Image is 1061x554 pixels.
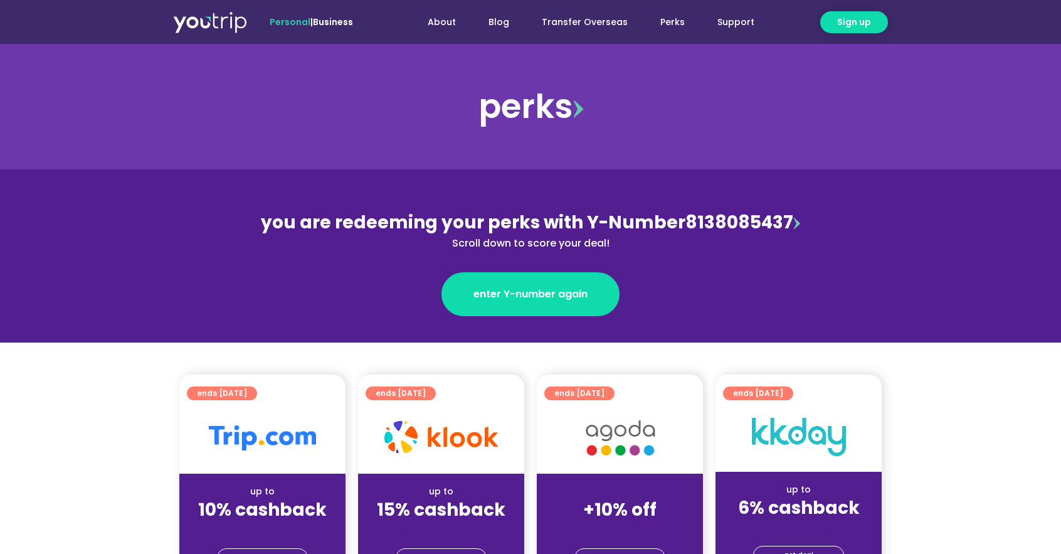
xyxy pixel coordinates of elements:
strong: 15% cashback [377,498,505,522]
span: Personal [270,16,310,28]
a: Perks [644,11,701,34]
div: (for stays only) [189,521,335,535]
a: enter Y-number again [441,272,620,316]
span: ends [DATE] [197,386,247,400]
a: Sign up [820,11,888,33]
strong: +10% off [583,498,657,522]
div: up to [726,483,872,496]
a: Business [313,16,353,28]
span: enter Y-number again [473,287,588,302]
span: ends [DATE] [376,386,426,400]
a: Support [701,11,771,34]
span: ends [DATE] [554,386,604,400]
a: About [411,11,472,34]
div: (for stays only) [726,519,872,533]
div: up to [189,485,335,498]
strong: 10% cashback [198,498,327,522]
nav: Menu [387,11,771,34]
span: you are redeeming your perks with Y-Number [261,210,685,235]
a: Transfer Overseas [525,11,644,34]
span: | [270,16,353,28]
div: Scroll down to score your deal! [258,236,803,251]
a: Blog [472,11,525,34]
span: up to [608,485,631,498]
div: 8138085437 [258,210,803,251]
a: ends [DATE] [544,386,615,400]
a: ends [DATE] [187,386,257,400]
a: ends [DATE] [723,386,793,400]
div: (for stays only) [547,521,693,535]
a: ends [DATE] [366,386,436,400]
div: (for stays only) [368,521,514,535]
div: up to [368,485,514,498]
strong: 6% cashback [738,496,860,520]
span: ends [DATE] [733,386,783,400]
span: Sign up [837,16,871,29]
